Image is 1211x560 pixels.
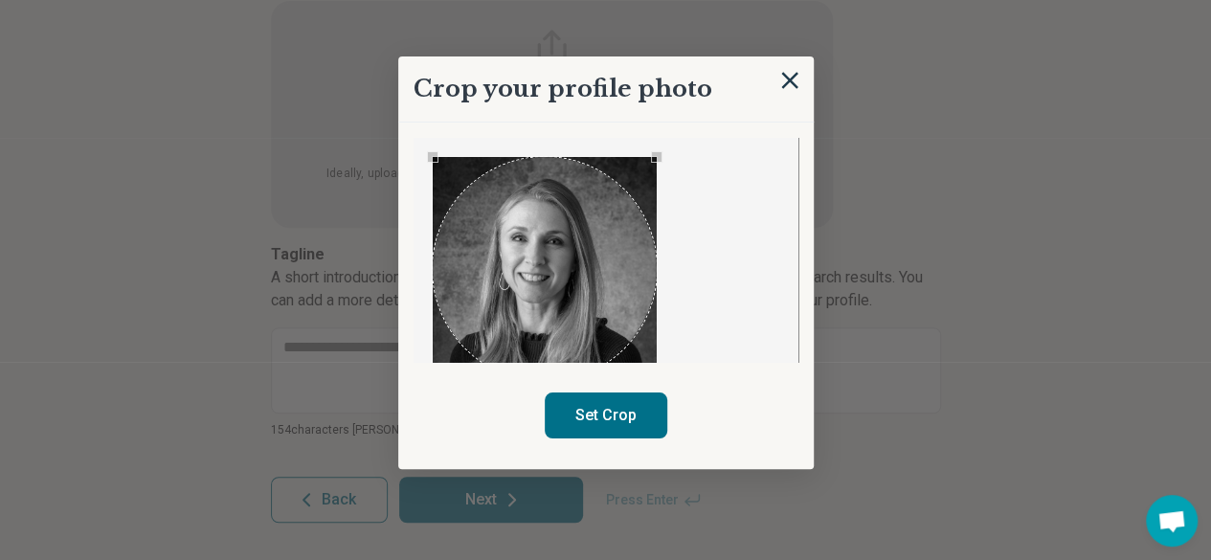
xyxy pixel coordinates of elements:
[427,151,438,163] div: Use the arrow keys to move the north west drag handle to change the crop selection area
[433,157,657,381] div: Use the arrow keys to move the crop selection area
[414,72,712,106] h2: Crop your profile photo
[651,151,662,163] div: Use the arrow keys to move the north east drag handle to change the crop selection area
[1146,495,1198,547] div: Open chat
[433,157,657,493] img: Crop me
[545,392,667,438] button: Set Crop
